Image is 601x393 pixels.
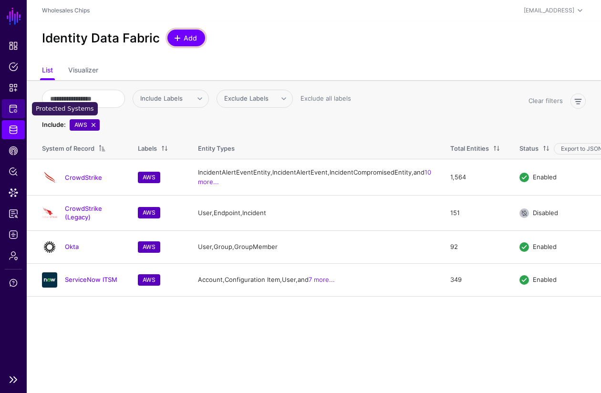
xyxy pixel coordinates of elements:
td: User, Endpoint, Incident [188,196,441,230]
span: Policies [9,62,18,72]
span: AWS [138,241,160,253]
span: Disabled [533,209,558,217]
span: AWS [138,207,160,218]
div: Protected Systems [32,102,98,115]
div: Labels [138,144,157,154]
img: svg+xml;base64,PHN2ZyB3aWR0aD0iNjQiIGhlaWdodD0iNjQiIHZpZXdCb3g9IjAgMCA2NCA2NCIgZmlsbD0ibm9uZSIgeG... [42,239,57,255]
a: List [42,62,53,80]
a: Okta [65,243,79,250]
span: Exclude Labels [224,94,269,102]
span: CAEP Hub [9,146,18,155]
span: Snippets [9,83,18,93]
span: Logs [9,230,18,239]
span: Enabled [533,173,557,181]
td: User, Group, GroupMember [188,230,441,263]
a: Policies [2,57,25,76]
a: Data Lens [2,183,25,202]
a: CrowdStrike [65,174,102,181]
a: Policy Lens [2,162,25,181]
td: 151 [441,196,510,230]
td: IncidentAlertEventEntity, IncidentAlertEvent, IncidentCompromisedEntity, and [188,159,441,196]
span: Admin [9,251,18,260]
span: Policy Lens [9,167,18,176]
span: Entity Types [198,145,235,152]
a: CrowdStrike (Legacy) [65,205,102,221]
span: Enabled [533,276,557,283]
div: Status [519,144,539,154]
a: ServiceNow ITSM [65,276,117,283]
td: 349 [441,263,510,296]
span: AWS [138,172,160,183]
div: System of Record [42,144,94,154]
td: 1,564 [441,159,510,196]
span: Protected Systems [9,104,18,114]
a: 10 more... [198,168,431,186]
img: svg+xml;base64,PHN2ZyBoZWlnaHQ9IjE2NzUiIHZpZXdCb3g9Ii0uMyAzLjggOTAwLjMgNTk5LjgiIHdpZHRoPSIyNTAwIi... [42,205,57,220]
a: Snippets [2,78,25,97]
a: Logs [2,225,25,244]
span: Add [183,33,198,43]
td: 92 [441,230,510,263]
a: Exclude all labels [300,94,351,102]
a: Add [167,30,205,46]
span: Include Labels [140,94,183,102]
td: Account, Configuration Item, User, and [188,263,441,296]
span: Identity Data Fabric [9,125,18,134]
div: Include: [40,120,68,130]
img: svg+xml;base64,PHN2ZyB3aWR0aD0iNjQiIGhlaWdodD0iNjQiIHZpZXdCb3g9IjAgMCA2NCA2NCIgZmlsbD0ibm9uZSIgeG... [42,170,57,185]
a: Clear filters [528,97,563,104]
span: Data Lens [9,188,18,197]
a: SGNL [6,6,22,27]
a: Visualizer [68,62,98,80]
div: [EMAIL_ADDRESS] [524,6,574,15]
span: Enabled [533,243,557,250]
h2: Identity Data Fabric [42,31,160,45]
span: AWS [138,274,160,286]
span: AWS [70,119,100,131]
a: Wholesales Chips [42,7,90,14]
span: Dashboard [9,41,18,51]
span: Reports [9,209,18,218]
a: Protected Systems [2,99,25,118]
a: Admin [2,246,25,265]
a: Identity Data Fabric [2,120,25,139]
span: Support [9,278,18,288]
a: Dashboard [2,36,25,55]
a: 7 more... [309,276,335,283]
a: Reports [2,204,25,223]
a: CAEP Hub [2,141,25,160]
div: Total Entities [450,144,489,154]
img: svg+xml;base64,PHN2ZyB3aWR0aD0iNjQiIGhlaWdodD0iNjQiIHZpZXdCb3g9IjAgMCA2NCA2NCIgZmlsbD0ibm9uZSIgeG... [42,272,57,288]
